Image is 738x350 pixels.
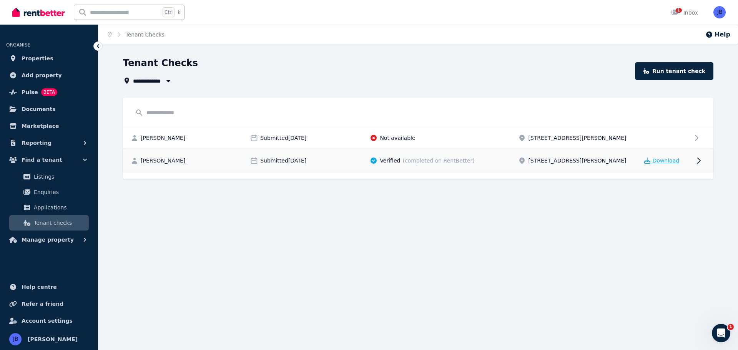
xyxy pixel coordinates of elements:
span: Pulse [22,88,38,97]
span: Tenant checks [34,218,86,227]
span: 1 [676,8,682,13]
a: Listings [9,169,89,184]
span: Reporting [22,138,52,148]
h1: Tenant Checks [123,57,198,69]
img: JACQUELINE BARRY [9,333,22,345]
a: Applications [9,200,89,215]
nav: Breadcrumb [98,25,174,45]
span: Verified [380,157,400,164]
span: [STREET_ADDRESS][PERSON_NAME] [528,157,626,164]
span: (completed on RentBetter) [402,157,474,164]
span: Enquiries [34,187,86,197]
span: Applications [34,203,86,212]
span: Properties [22,54,53,63]
span: Submitted [DATE] [260,134,306,142]
span: [STREET_ADDRESS][PERSON_NAME] [528,134,626,142]
span: BETA [41,88,57,96]
a: PulseBETA [6,85,92,100]
span: Listings [34,172,86,181]
a: Run tenant check [635,62,713,80]
span: ORGANISE [6,42,30,48]
a: Marketplace [6,118,92,134]
iframe: Intercom live chat [712,324,730,342]
a: Enquiries [9,184,89,200]
span: Marketplace [22,121,59,131]
span: Submitted [DATE] [260,157,306,164]
span: Help centre [22,282,57,292]
span: 1 [728,324,734,330]
span: Find a tenant [22,155,62,164]
span: [PERSON_NAME] [28,335,78,344]
button: Reporting [6,135,92,151]
a: Tenant checks [9,215,89,231]
span: Download [653,157,680,164]
a: Properties [6,51,92,66]
div: Inbox [671,9,698,17]
a: Help centre [6,279,92,295]
button: Help [705,30,730,39]
span: Tenant Checks [126,31,165,38]
img: RentBetter [12,7,65,18]
span: Refer a friend [22,299,63,309]
button: Manage property [6,232,92,247]
span: Ctrl [163,7,175,17]
span: [PERSON_NAME] [141,134,185,142]
span: Manage property [22,235,74,244]
span: Add property [22,71,62,80]
span: k [178,9,180,15]
img: JACQUELINE BARRY [713,6,726,18]
a: Account settings [6,313,92,328]
a: Add property [6,68,92,83]
a: Refer a friend [6,296,92,312]
button: Find a tenant [6,152,92,168]
a: Documents [6,101,92,117]
span: Not available [380,134,415,142]
span: Account settings [22,316,73,325]
a: Download [644,157,680,164]
span: [PERSON_NAME] [141,157,185,164]
span: Documents [22,105,56,114]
